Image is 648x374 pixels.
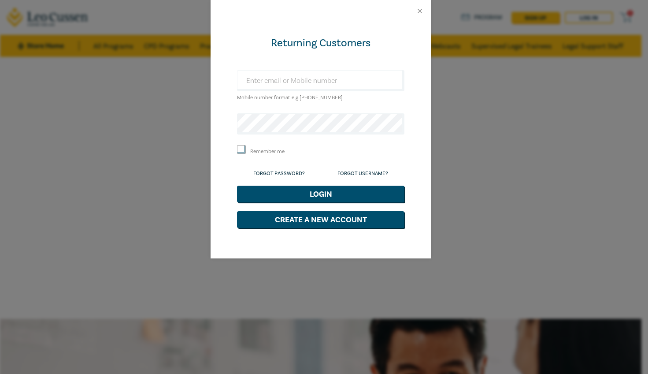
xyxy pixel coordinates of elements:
[416,7,424,15] button: Close
[237,70,404,91] input: Enter email or Mobile number
[237,186,404,202] button: Login
[237,94,343,101] small: Mobile number format e.g [PHONE_NUMBER]
[237,36,404,50] div: Returning Customers
[337,170,388,177] a: Forgot Username?
[250,148,285,155] label: Remember me
[253,170,305,177] a: Forgot Password?
[237,211,404,228] button: Create a New Account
